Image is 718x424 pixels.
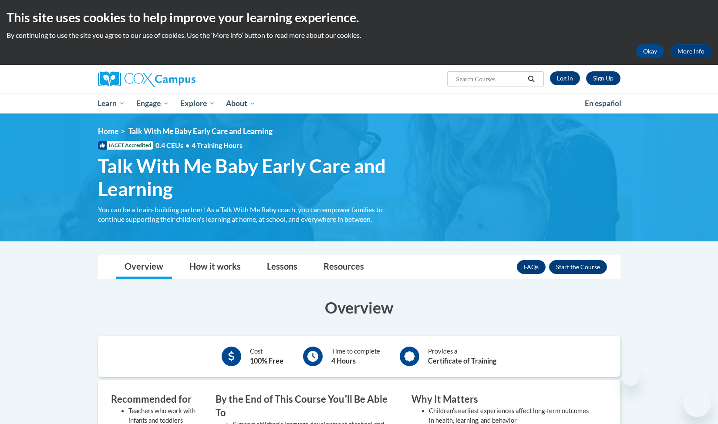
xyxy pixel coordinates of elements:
[585,99,621,108] span: En español
[331,357,356,365] b: 4 Hours
[517,260,546,274] a: FAQs
[136,98,169,109] span: Engage
[98,127,118,136] a: Home
[192,141,243,149] span: 4 Training Hours
[98,98,125,109] span: Learn
[550,71,580,85] a: Log In
[185,141,189,149] span: •
[683,389,711,417] iframe: Button to launch messaging window
[181,256,249,279] a: How it works
[175,93,221,114] a: Explore
[128,127,273,136] span: Talk With Me Baby Early Care and Learning
[428,347,496,366] div: Provides a
[622,368,640,386] iframe: Close message
[258,256,306,279] a: Lessons
[98,154,398,200] span: Talk With Me Baby Early Care and Learning
[586,71,620,85] a: Register
[111,393,202,406] h3: Recommended for
[98,141,153,150] span: IACET Accredited
[525,74,538,84] button: Search
[98,297,620,318] h3: Overview
[116,256,172,279] a: Overview
[411,393,594,406] h3: Why It Matters
[98,71,196,87] img: Cox Campus
[220,93,261,114] a: About
[455,74,525,84] input: Search Courses
[98,205,398,224] div: You can be a brain-building partner! As a Talk With Me Baby coach, you can empower families to co...
[331,347,380,366] div: Time to complete
[579,94,627,113] a: En español
[250,347,283,366] div: Cost
[671,44,711,58] a: More Info
[85,93,634,114] div: Main menu
[250,357,283,365] b: 100% Free
[180,98,215,109] span: Explore
[92,93,131,114] a: Learn
[7,9,711,26] h2: This site uses cookies to help improve your learning experience.
[131,93,175,114] a: Engage
[155,140,243,150] span: 0.4 CEUs
[315,256,373,279] a: Resources
[549,260,607,274] button: Enroll
[98,71,263,87] a: Cox Campus
[7,30,711,40] p: By continuing to use the site you agree to our use of cookies. Use the ‘More info’ button to read...
[636,44,664,58] button: Okay
[428,357,496,365] b: Certificate of Training
[226,98,256,109] span: About
[216,393,398,420] h3: By the End of This Course Youʹll Be Able To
